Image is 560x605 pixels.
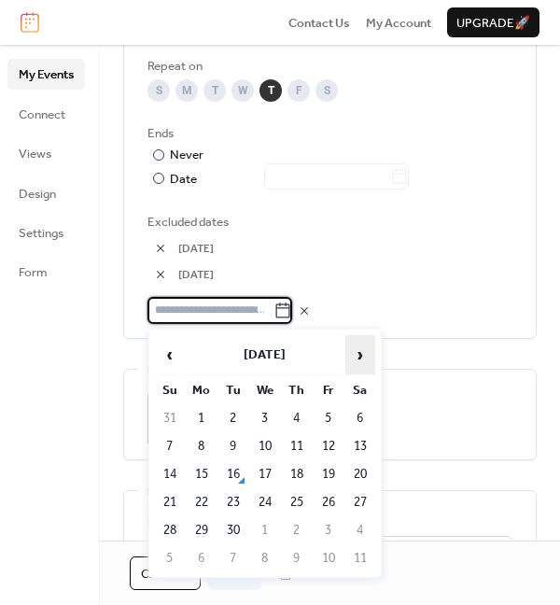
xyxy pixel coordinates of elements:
[156,336,184,373] span: ‹
[218,461,248,487] td: 16
[314,489,343,515] td: 26
[250,433,280,459] td: 10
[155,405,185,431] td: 31
[178,240,512,259] span: [DATE]
[287,79,310,102] div: F
[178,266,512,285] span: [DATE]
[175,79,198,102] div: M
[187,377,217,403] th: Mo
[187,461,217,487] td: 15
[141,565,189,584] span: Cancel
[345,545,375,571] td: 11
[282,377,312,403] th: Th
[250,517,280,543] td: 1
[187,517,217,543] td: 29
[21,12,39,33] img: logo
[147,57,509,76] div: Repeat on
[7,99,85,129] a: Connect
[282,517,312,543] td: 2
[155,545,185,571] td: 5
[155,489,185,515] td: 21
[282,461,312,487] td: 18
[314,405,343,431] td: 5
[130,556,201,590] button: Cancel
[19,145,51,163] span: Views
[314,377,343,403] th: Fr
[147,124,509,143] div: Ends
[346,336,374,373] span: ›
[19,65,74,84] span: My Events
[155,433,185,459] td: 7
[170,169,409,190] div: Date
[250,545,280,571] td: 8
[259,79,282,102] div: T
[187,489,217,515] td: 22
[250,377,280,403] th: We
[345,517,375,543] td: 4
[250,405,280,431] td: 3
[366,13,431,32] a: My Account
[314,517,343,543] td: 3
[315,79,338,102] div: S
[7,138,85,168] a: Views
[366,14,431,33] span: My Account
[218,433,248,459] td: 9
[456,14,530,33] span: Upgrade 🚀
[282,545,312,571] td: 9
[155,461,185,487] td: 14
[19,106,65,124] span: Connect
[187,433,217,459] td: 8
[19,263,48,282] span: Form
[7,59,85,89] a: My Events
[19,224,63,243] span: Settings
[7,178,85,208] a: Design
[231,79,254,102] div: W
[7,257,85,287] a: Form
[203,79,226,102] div: T
[282,405,312,431] td: 4
[345,489,375,515] td: 27
[155,377,185,403] th: Su
[345,377,375,403] th: Sa
[147,213,512,232] span: Excluded dates
[19,185,56,204] span: Design
[218,377,248,403] th: Tu
[314,461,343,487] td: 19
[345,433,375,459] td: 13
[314,433,343,459] td: 12
[345,405,375,431] td: 6
[155,517,185,543] td: 28
[218,545,248,571] td: 7
[187,545,217,571] td: 6
[250,461,280,487] td: 17
[282,433,312,459] td: 11
[187,405,217,431] td: 1
[170,146,204,164] div: Never
[147,79,170,102] div: S
[250,489,280,515] td: 24
[218,489,248,515] td: 23
[288,13,350,32] a: Contact Us
[282,489,312,515] td: 25
[218,517,248,543] td: 30
[187,335,343,375] th: [DATE]
[218,405,248,431] td: 2
[314,545,343,571] td: 10
[345,461,375,487] td: 20
[7,218,85,247] a: Settings
[288,14,350,33] span: Contact Us
[447,7,539,37] button: Upgrade🚀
